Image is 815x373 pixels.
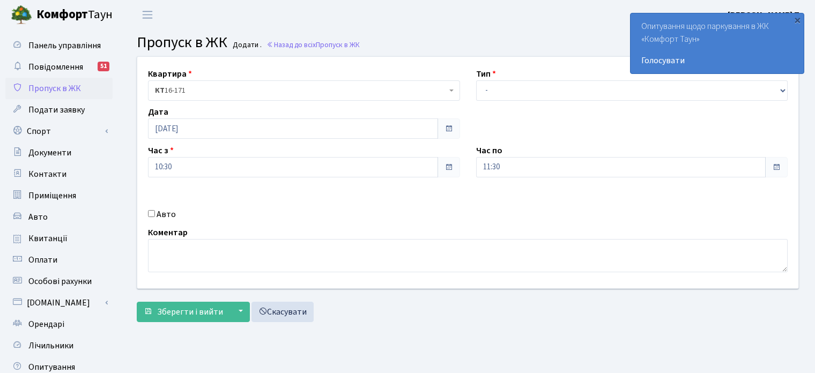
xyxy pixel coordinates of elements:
[28,254,57,266] span: Оплати
[28,61,83,73] span: Повідомлення
[5,335,113,356] a: Лічильники
[5,163,113,185] a: Контакти
[728,9,802,21] a: [PERSON_NAME] П.
[5,121,113,142] a: Спорт
[476,68,496,80] label: Тип
[5,142,113,163] a: Документи
[641,54,793,67] a: Голосувати
[28,318,64,330] span: Орендарі
[28,211,48,223] span: Авто
[28,104,85,116] span: Подати заявку
[148,226,188,239] label: Коментар
[28,147,71,159] span: Документи
[157,208,176,221] label: Авто
[266,40,360,50] a: Назад до всіхПропуск в ЖК
[792,14,803,25] div: ×
[148,106,168,118] label: Дата
[28,275,92,287] span: Особові рахунки
[5,228,113,249] a: Квитанції
[316,40,360,50] span: Пропуск в ЖК
[36,6,88,23] b: Комфорт
[36,6,113,24] span: Таун
[28,233,68,244] span: Квитанції
[5,314,113,335] a: Орендарі
[5,56,113,78] a: Повідомлення51
[5,99,113,121] a: Подати заявку
[5,206,113,228] a: Авто
[5,292,113,314] a: [DOMAIN_NAME]
[11,4,32,26] img: logo.png
[251,302,314,322] a: Скасувати
[134,6,161,24] button: Переключити навігацію
[28,340,73,352] span: Лічильники
[98,62,109,71] div: 51
[5,185,113,206] a: Приміщення
[157,306,223,318] span: Зберегти і вийти
[5,249,113,271] a: Оплати
[476,144,502,157] label: Час по
[155,85,447,96] span: <b>КТ</b>&nbsp;&nbsp;&nbsp;&nbsp;16-171
[5,271,113,292] a: Особові рахунки
[28,190,76,202] span: Приміщення
[137,32,227,53] span: Пропуск в ЖК
[28,361,75,373] span: Опитування
[631,13,804,73] div: Опитування щодо паркування в ЖК «Комфорт Таун»
[28,83,81,94] span: Пропуск в ЖК
[5,78,113,99] a: Пропуск в ЖК
[148,68,192,80] label: Квартира
[148,80,460,101] span: <b>КТ</b>&nbsp;&nbsp;&nbsp;&nbsp;16-171
[155,85,165,96] b: КТ
[231,41,262,50] small: Додати .
[5,35,113,56] a: Панель управління
[28,168,66,180] span: Контакти
[28,40,101,51] span: Панель управління
[137,302,230,322] button: Зберегти і вийти
[148,144,174,157] label: Час з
